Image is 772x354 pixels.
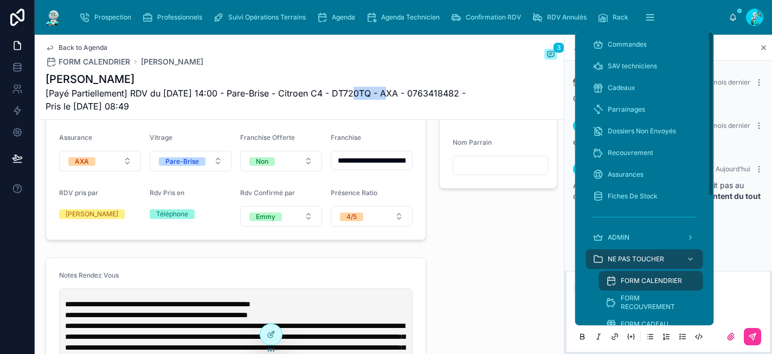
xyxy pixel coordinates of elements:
span: AP: call client, le client me dit qu'il n'était pas au courant de [573,181,761,201]
div: scrollable content [575,31,714,325]
span: Commandes [608,40,647,49]
a: Prospection [76,8,139,27]
div: AXA [75,157,89,166]
span: RDV Annulés [547,13,587,22]
h1: [PERSON_NAME] [46,72,476,87]
span: Franchise [331,133,361,141]
a: Agenda [313,8,363,27]
a: Dossiers Non Envoyés [586,121,703,141]
span: Back to Agenda [59,43,107,52]
a: FORM CADEAU [599,314,703,334]
button: 3 [544,49,557,62]
span: NE PAS TOUCHER [608,255,664,263]
span: Recouvrement [608,149,653,157]
a: Professionnels [139,8,210,27]
a: NE PAS TOUCHER [586,249,703,269]
div: [PERSON_NAME] [66,209,118,219]
span: Prospection [94,13,131,22]
button: Select Button [240,151,322,171]
div: Emmy [256,213,275,221]
button: Select Button [59,151,141,171]
span: Confirmation RDV [466,13,521,22]
span: Assurance [59,133,92,141]
span: Professionnels [157,13,202,22]
a: [PERSON_NAME] [141,56,203,67]
span: 3 [553,42,564,53]
a: Recouvrement [586,143,703,163]
span: RDV pris par [59,189,98,197]
a: FORM CALENDRIER [46,56,130,67]
a: Commandes [586,35,703,54]
span: Vitrage [150,133,172,141]
span: SAV techniciens [608,62,657,70]
a: Agenda Technicien [363,8,447,27]
a: Back to Agenda [46,43,107,52]
div: 4/5 [346,213,357,221]
span: FORM CALENDRIER [59,56,130,67]
span: Carte grise ✅ CT✅ [573,94,645,103]
button: Reply [573,282,599,295]
span: FORM RECOUVREMENT [621,294,692,311]
span: FORM CALENDRIER [621,276,682,285]
button: Select Button [240,206,322,227]
a: Assurances [586,165,703,184]
div: Non [256,157,268,166]
button: Select Button [150,151,231,171]
a: RDV Annulés [529,8,594,27]
span: Dossiers Non Envoyés [608,127,676,136]
a: Cadeaux [586,78,703,98]
span: Le mois dernier [703,121,750,130]
span: Agenda Technicien [381,13,440,22]
span: Assurances [608,170,644,179]
span: Agenda [332,13,355,22]
span: ef : conf ok [573,137,613,146]
a: FORM RECOUVREMENT [599,293,703,312]
a: ADMIN [586,228,703,247]
div: scrollable content [72,5,729,29]
span: Rdv Confirmé par [240,189,295,197]
span: ADMIN [608,233,629,242]
span: Le mois dernier [703,78,750,86]
span: Rack [613,13,628,22]
button: Select Button [331,206,413,227]
span: Rdv Pris en [150,189,184,197]
span: Notes Rendez Vous [59,271,119,279]
a: FORM CALENDRIER [599,271,703,291]
span: Parrainages [608,105,645,114]
span: Aujourd’hui [716,165,750,173]
a: Parrainages [586,100,703,119]
span: FORM CADEAU [621,320,668,329]
a: Confirmation RDV [447,8,529,27]
span: Nom Parrain [453,138,492,146]
a: Rack [594,8,636,27]
span: Franchise Offerte [240,133,295,141]
span: Suivi Opérations Terrains [228,13,306,22]
div: Téléphone [156,209,188,219]
a: Fiches De Stock [586,186,703,206]
a: SAV techniciens [586,56,703,76]
span: Présence Ratio [331,189,377,197]
div: Pare-Brise [165,157,199,166]
span: Cadeaux [608,83,635,92]
span: Fiches De Stock [608,192,658,201]
a: Suivi Opérations Terrains [210,8,313,27]
span: [Payé Partiellement] RDV du [DATE] 14:00 - Pare-Brise - Citroen C4 - DT720TQ - AXA - 0763418482 -... [46,87,476,113]
img: App logo [43,9,63,26]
